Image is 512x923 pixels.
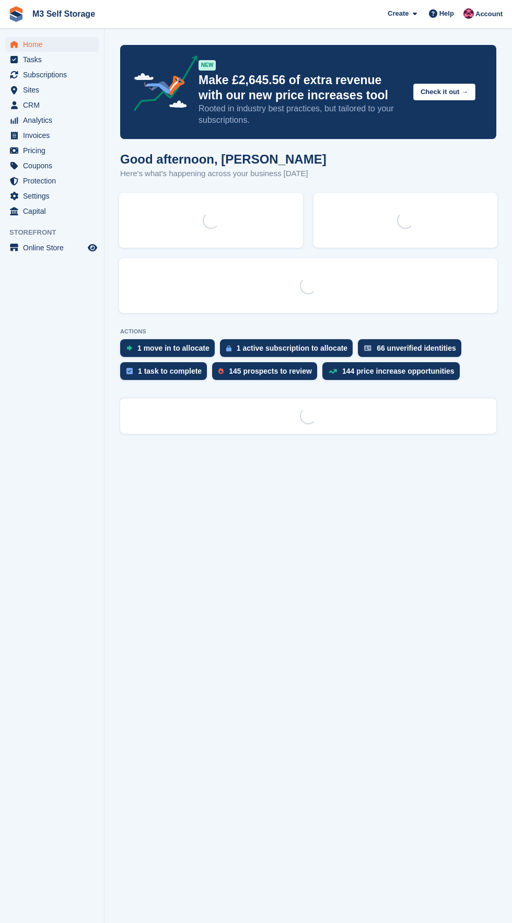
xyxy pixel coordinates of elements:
[23,67,86,82] span: Subscriptions
[120,168,327,180] p: Here's what's happening across your business [DATE]
[322,362,465,385] a: 144 price increase opportunities
[463,8,474,19] img: Nick Jones
[5,189,99,203] a: menu
[199,103,405,126] p: Rooted in industry best practices, but tailored to your subscriptions.
[23,174,86,188] span: Protection
[23,83,86,97] span: Sites
[5,174,99,188] a: menu
[23,189,86,203] span: Settings
[5,67,99,82] a: menu
[23,143,86,158] span: Pricing
[342,367,455,375] div: 144 price increase opportunities
[5,240,99,255] a: menu
[5,204,99,218] a: menu
[212,362,322,385] a: 145 prospects to review
[126,345,132,351] img: move_ins_to_allocate_icon-fdf77a2bb77ea45bf5b3d319d69a93e2d87916cf1d5bf7949dd705db3b84f3ca.svg
[23,240,86,255] span: Online Store
[364,345,371,351] img: verify_identity-adf6edd0f0f0b5bbfe63781bf79b02c33cf7c696d77639b501bdc392416b5a36.svg
[358,339,467,362] a: 66 unverified identities
[5,83,99,97] a: menu
[86,241,99,254] a: Preview store
[125,55,198,115] img: price-adjustments-announcement-icon-8257ccfd72463d97f412b2fc003d46551f7dbcb40ab6d574587a9cd5c0d94...
[229,367,312,375] div: 145 prospects to review
[5,128,99,143] a: menu
[388,8,409,19] span: Create
[475,9,503,19] span: Account
[5,113,99,128] a: menu
[226,345,231,352] img: active_subscription_to_allocate_icon-d502201f5373d7db506a760aba3b589e785aa758c864c3986d89f69b8ff3...
[28,5,99,22] a: M3 Self Storage
[120,339,220,362] a: 1 move in to allocate
[126,368,133,374] img: task-75834270c22a3079a89374b754ae025e5fb1db73e45f91037f5363f120a921f8.svg
[23,98,86,112] span: CRM
[199,73,405,103] p: Make £2,645.56 of extra revenue with our new price increases tool
[220,339,358,362] a: 1 active subscription to allocate
[199,60,216,71] div: NEW
[138,367,202,375] div: 1 task to complete
[413,84,475,101] button: Check it out →
[120,152,327,166] h1: Good afternoon, [PERSON_NAME]
[237,344,347,352] div: 1 active subscription to allocate
[5,52,99,67] a: menu
[5,158,99,173] a: menu
[329,369,337,374] img: price_increase_opportunities-93ffe204e8149a01c8c9dc8f82e8f89637d9d84a8eef4429ea346261dce0b2c0.svg
[377,344,456,352] div: 66 unverified identities
[120,328,496,335] p: ACTIONS
[9,227,104,238] span: Storefront
[23,158,86,173] span: Coupons
[23,37,86,52] span: Home
[8,6,24,22] img: stora-icon-8386f47178a22dfd0bd8f6a31ec36ba5ce8667c1dd55bd0f319d3a0aa187defe.svg
[23,52,86,67] span: Tasks
[120,362,212,385] a: 1 task to complete
[439,8,454,19] span: Help
[5,37,99,52] a: menu
[23,204,86,218] span: Capital
[23,128,86,143] span: Invoices
[137,344,210,352] div: 1 move in to allocate
[218,368,224,374] img: prospect-51fa495bee0391a8d652442698ab0144808aea92771e9ea1ae160a38d050c398.svg
[5,98,99,112] a: menu
[23,113,86,128] span: Analytics
[5,143,99,158] a: menu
